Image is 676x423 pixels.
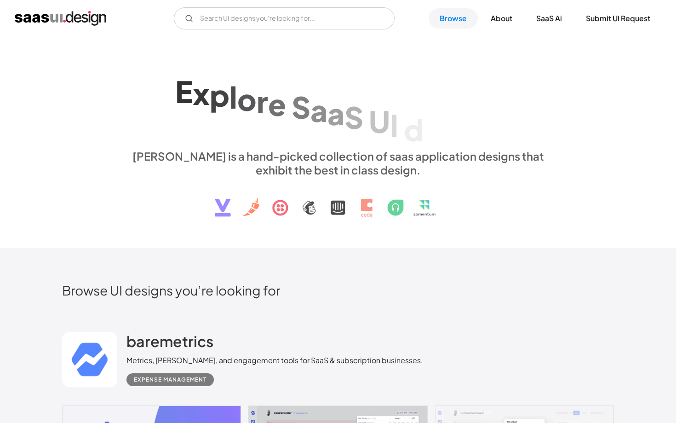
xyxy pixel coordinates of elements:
[404,111,424,147] div: d
[174,7,395,29] form: Email Form
[429,8,478,29] a: Browse
[126,332,213,350] h2: baremetrics
[292,89,310,125] div: S
[199,177,477,225] img: text, icon, saas logo
[390,107,398,143] div: I
[62,282,614,298] h2: Browse UI designs you’re looking for
[480,8,523,29] a: About
[134,374,206,385] div: Expense Management
[268,86,286,122] div: e
[229,79,237,114] div: l
[175,74,193,109] div: E
[310,93,327,128] div: a
[237,81,257,116] div: o
[126,149,550,177] div: [PERSON_NAME] is a hand-picked collection of saas application designs that exhibit the best in cl...
[15,11,106,26] a: home
[210,77,229,112] div: p
[369,103,390,139] div: U
[344,99,363,135] div: S
[126,70,550,140] h1: Explore SaaS UI design patterns & interactions.
[525,8,573,29] a: SaaS Ai
[126,355,423,366] div: Metrics, [PERSON_NAME], and engagement tools for SaaS & subscription businesses.
[174,7,395,29] input: Search UI designs you're looking for...
[575,8,661,29] a: Submit UI Request
[126,332,213,355] a: baremetrics
[257,84,268,119] div: r
[193,75,210,110] div: x
[327,96,344,131] div: a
